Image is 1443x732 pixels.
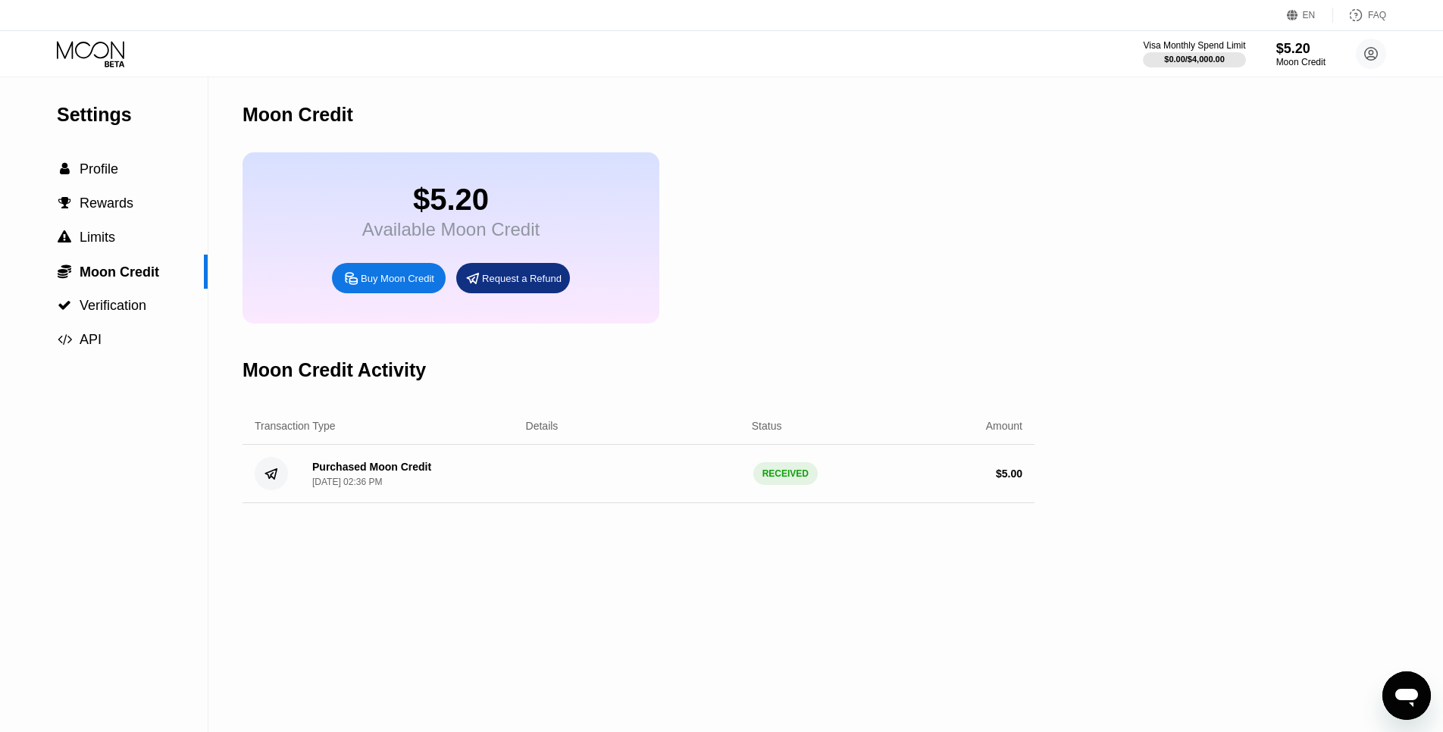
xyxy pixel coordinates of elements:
div: Request a Refund [456,263,570,293]
div: $5.20 [1276,41,1326,57]
div: Request a Refund [482,272,562,285]
div: $ 5.00 [996,468,1022,480]
div:  [57,230,72,244]
span: Profile [80,161,118,177]
div:  [57,299,72,312]
div: Transaction Type [255,420,336,432]
div: Buy Moon Credit [361,272,434,285]
div: $5.20 [362,183,540,217]
div:  [57,333,72,346]
span: Verification [80,298,146,313]
span:  [58,196,71,210]
div: Purchased Moon Credit [312,461,431,473]
div: [DATE] 02:36 PM [312,477,382,487]
div: Moon Credit Activity [243,359,426,381]
div:  [57,162,72,176]
div: EN [1287,8,1333,23]
div: Moon Credit [243,104,353,126]
div: RECEIVED [753,462,818,485]
span: Moon Credit [80,264,159,280]
span:  [58,299,71,312]
div:  [57,264,72,279]
span:  [60,162,70,176]
div: Moon Credit [1276,57,1326,67]
span: API [80,332,102,347]
span:  [58,333,72,346]
div: Settings [57,104,208,126]
div: $5.20Moon Credit [1276,41,1326,67]
span:  [58,230,71,244]
div: FAQ [1333,8,1386,23]
div: Available Moon Credit [362,219,540,240]
div: Amount [986,420,1022,432]
div:  [57,196,72,210]
div: Status [752,420,782,432]
span: Limits [80,230,115,245]
div: Visa Monthly Spend Limit$0.00/$4,000.00 [1143,40,1245,67]
iframe: Button to launch messaging window [1382,671,1431,720]
div: FAQ [1368,10,1386,20]
div: Visa Monthly Spend Limit [1143,40,1245,51]
div: Buy Moon Credit [332,263,446,293]
span:  [58,264,71,279]
div: $0.00 / $4,000.00 [1164,55,1225,64]
div: EN [1303,10,1316,20]
div: Details [526,420,559,432]
span: Rewards [80,196,133,211]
